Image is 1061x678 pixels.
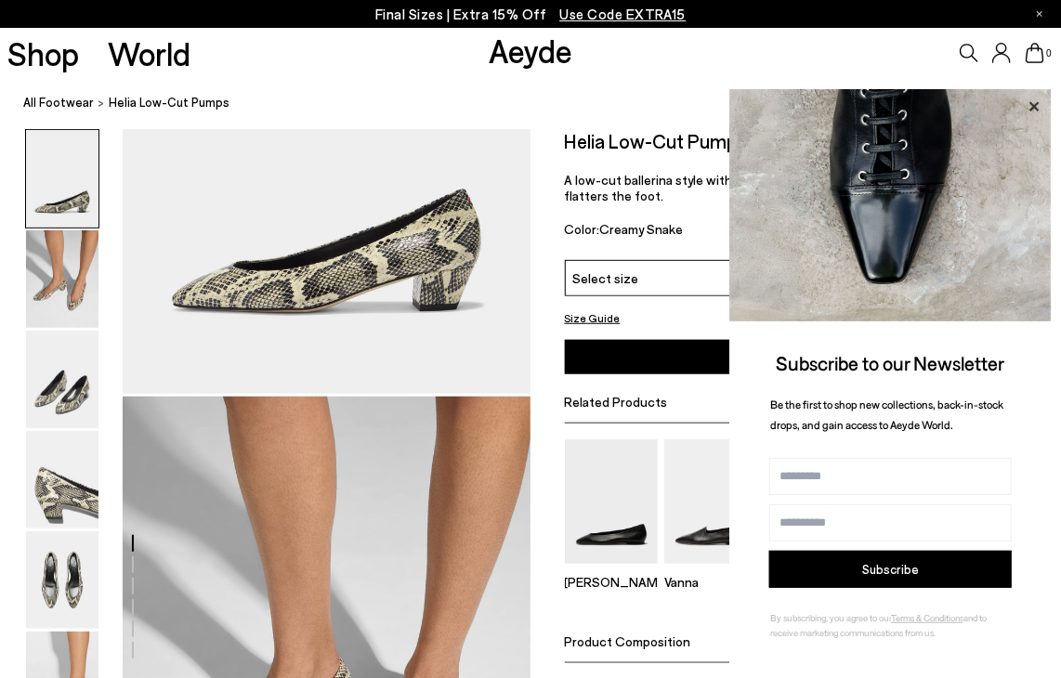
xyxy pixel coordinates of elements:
[26,230,98,328] img: Helia Low-Cut Pumps - Image 2
[489,31,572,70] a: Aeyde
[109,93,229,112] span: Helia Low-Cut Pumps
[565,306,621,330] button: Size Guide
[375,3,687,26] p: Final Sizes | Extra 15% Off
[565,550,658,589] a: Ellie Almond-Toe Flats [PERSON_NAME]
[777,351,1005,374] span: Subscribe to our Newsletter
[565,340,1028,374] button: Add to Cart
[23,93,94,112] a: All Footwear
[891,612,963,623] a: Terms & Conditions
[108,37,190,70] a: World
[565,633,691,649] span: Product Composition
[26,431,98,528] img: Helia Low-Cut Pumps - Image 4
[600,221,684,237] span: Creamy Snake
[664,550,757,589] a: Vanna Almond-Toe Loafers Vanna
[23,78,1061,129] nav: breadcrumb
[565,172,1028,203] p: A low-cut ballerina style with an angular heel and sleek almond-shaped toe that flatters the foot.
[770,612,891,623] span: By subscribing, you agree to our
[664,573,757,589] p: Vanna
[565,573,658,589] p: [PERSON_NAME]
[26,130,98,228] img: Helia Low-Cut Pumps - Image 1
[565,221,876,242] div: Color:
[573,268,639,288] span: Select size
[565,439,658,563] img: Ellie Almond-Toe Flats
[565,129,748,152] h2: Helia Low-Cut Pumps
[1044,48,1054,59] span: 0
[770,398,1003,432] span: Be the first to shop new collections, back-in-stock drops, and gain access to Aeyde World.
[559,6,686,22] span: Navigate to /collections/ss25-final-sizes
[26,531,98,629] img: Helia Low-Cut Pumps - Image 5
[565,394,668,410] span: Related Products
[1026,43,1044,63] a: 0
[769,551,1012,588] button: Subscribe
[26,331,98,428] img: Helia Low-Cut Pumps - Image 3
[664,439,757,563] img: Vanna Almond-Toe Loafers
[729,89,1052,321] img: ca3f721fb6ff708a270709c41d776025.jpg
[7,37,79,70] a: Shop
